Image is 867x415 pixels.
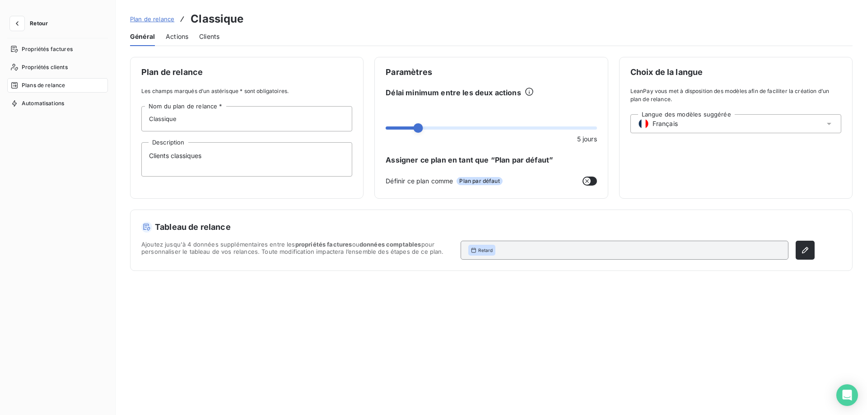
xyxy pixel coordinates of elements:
span: Paramètres [386,68,597,76]
span: Plans de relance [22,81,65,89]
span: propriétés factures [295,241,352,248]
span: Choix de la langue [630,68,841,76]
h5: Tableau de relance [141,221,815,233]
span: Propriétés factures [22,45,73,53]
span: Général [130,32,155,41]
div: Open Intercom Messenger [836,384,858,406]
span: Plan de relance [130,15,174,23]
span: données comptables [359,241,421,248]
span: Plan de relance [141,68,352,76]
span: Définir ce plan comme [386,176,453,186]
span: Plan par défaut [457,177,502,185]
span: Assigner ce plan en tant que “Plan par défaut” [386,154,597,165]
a: Automatisations [7,96,108,111]
a: Plans de relance [7,78,108,93]
span: Automatisations [22,99,64,107]
span: Délai minimum entre les deux actions [386,87,521,98]
button: Retour [7,16,55,31]
a: Plan de relance [130,14,174,23]
span: LeanPay vous met à disposition des modèles afin de faciliter la création d’un plan de relance. [630,87,841,103]
span: Retour [30,21,48,26]
span: Clients [199,32,219,41]
a: Propriétés factures [7,42,108,56]
input: placeholder [141,106,352,131]
span: Retard [478,247,493,253]
h3: Classique [191,11,243,27]
span: Propriétés clients [22,63,68,71]
span: Français [653,119,678,128]
a: Propriétés clients [7,60,108,75]
span: Ajoutez jusqu'à 4 données supplémentaires entre les ou pour personnaliser le tableau de vos relan... [141,241,453,260]
span: Les champs marqués d’un astérisque * sont obligatoires. [141,87,352,95]
textarea: Clients classiques [141,142,352,177]
span: Actions [166,32,188,41]
span: 5 jours [577,134,597,144]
